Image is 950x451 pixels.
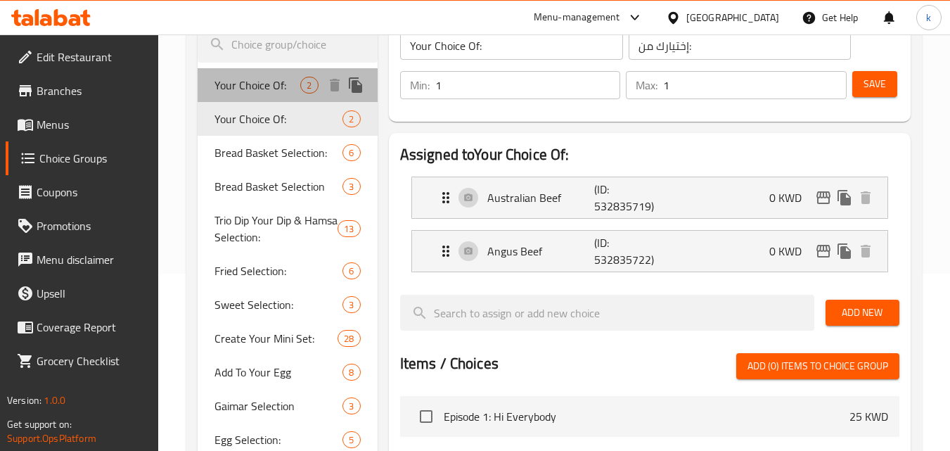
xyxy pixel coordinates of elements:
span: Bread Basket Selection: [214,144,342,161]
h2: Items / Choices [400,353,499,374]
span: 6 [343,146,359,160]
span: Version: [7,391,41,409]
button: delete [324,75,345,96]
div: Trio Dip Your Dip & Hamsa Selection:13 [198,203,377,254]
div: Sweet Selection:3 [198,288,377,322]
p: (ID: 532835722) [594,234,666,268]
a: Support.OpsPlatform [7,429,96,447]
div: Choices [342,144,360,161]
div: Add To Your Egg8 [198,355,377,389]
span: Menus [37,116,148,133]
div: Bread Basket Selection:6 [198,136,377,170]
span: Promotions [37,217,148,234]
div: Bread Basket Selection3 [198,170,377,203]
span: Coverage Report [37,319,148,336]
div: Choices [342,262,360,279]
span: 3 [343,180,359,193]
span: Branches [37,82,148,99]
span: 6 [343,265,359,278]
a: Grocery Checklist [6,344,159,378]
span: Select choice [411,402,441,431]
div: Choices [342,110,360,127]
a: Menu disclaimer [6,243,159,277]
a: Edit Restaurant [6,40,159,74]
span: 5 [343,433,359,447]
span: Your Choice Of: [214,77,300,94]
button: duplicate [834,241,855,262]
p: Min: [410,77,430,94]
span: Gaimar Selection [214,398,342,414]
span: 3 [343,298,359,312]
span: Coupons [37,184,148,201]
p: Australian Beef [487,189,595,206]
span: Get support on: [7,415,72,433]
button: duplicate [834,187,855,208]
button: Add (0) items to choice group [736,353,899,379]
button: duplicate [345,75,366,96]
span: k [926,10,931,25]
span: 2 [343,113,359,126]
span: Trio Dip Your Dip & Hamsa Selection: [214,212,338,246]
div: Choices [342,296,360,313]
span: Create Your Mini Set: [214,330,338,347]
p: (ID: 532835719) [594,181,666,215]
button: edit [813,187,834,208]
p: 25 KWD [849,408,888,425]
span: Edit Restaurant [37,49,148,65]
a: Menus [6,108,159,141]
a: Branches [6,74,159,108]
span: Egg Selection: [214,431,342,448]
input: search [198,27,377,63]
div: Your Choice Of:2deleteduplicate [198,68,377,102]
button: Save [852,71,897,97]
li: Expand [400,224,899,278]
span: Add (0) items to choice group [747,357,888,375]
div: Choices [342,431,360,448]
input: search [400,295,814,331]
div: Fried Selection:6 [198,254,377,288]
span: Choice Groups [39,150,148,167]
span: Fried Selection: [214,262,342,279]
a: Choice Groups [6,141,159,175]
span: Episode 1: Hi Everybody [444,408,849,425]
span: 8 [343,366,359,379]
span: Menu disclaimer [37,251,148,268]
p: 0 KWD [769,243,813,260]
span: 13 [338,222,359,236]
div: Choices [342,178,360,195]
a: Promotions [6,209,159,243]
span: Save [864,75,886,93]
button: edit [813,241,834,262]
div: Menu-management [534,9,620,26]
button: delete [855,187,876,208]
button: Add New [826,300,899,326]
div: [GEOGRAPHIC_DATA] [686,10,779,25]
p: 0 KWD [769,189,813,206]
p: Max: [636,77,657,94]
a: Upsell [6,277,159,310]
div: Choices [342,364,360,381]
span: Sweet Selection: [214,296,342,313]
p: Angus Beef [487,243,595,260]
span: Add New [837,304,888,322]
span: Add To Your Egg [214,364,342,381]
a: Coverage Report [6,310,159,344]
span: 2 [301,79,317,92]
span: Grocery Checklist [37,352,148,369]
span: 3 [343,400,359,413]
div: Choices [342,398,360,414]
li: Expand [400,171,899,224]
span: 28 [338,332,359,345]
span: Bread Basket Selection [214,178,342,195]
div: Your Choice Of:2 [198,102,377,136]
div: Create Your Mini Set:28 [198,322,377,355]
div: Expand [412,231,887,272]
span: 1.0.0 [44,391,65,409]
h2: Assigned to Your Choice Of: [400,144,899,165]
div: Gaimar Selection3 [198,389,377,423]
div: Expand [412,177,887,218]
span: Your Choice Of: [214,110,342,127]
a: Coupons [6,175,159,209]
span: Upsell [37,285,148,302]
button: delete [855,241,876,262]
